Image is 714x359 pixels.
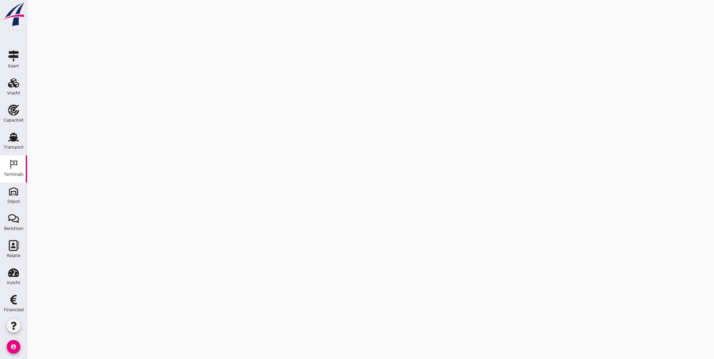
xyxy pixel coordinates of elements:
[4,226,23,231] div: Berichten
[7,199,20,204] div: Depot
[7,253,20,258] div: Relatie
[7,280,20,285] div: Inzicht
[4,308,24,312] div: Financieel
[4,145,24,149] div: Transport
[7,91,20,95] div: Vracht
[7,340,20,354] i: account_circle
[1,2,26,27] img: logo-small.a267ee39.svg
[4,172,23,176] div: Terminals
[8,64,19,68] div: Kaart
[4,118,24,122] div: Capaciteit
